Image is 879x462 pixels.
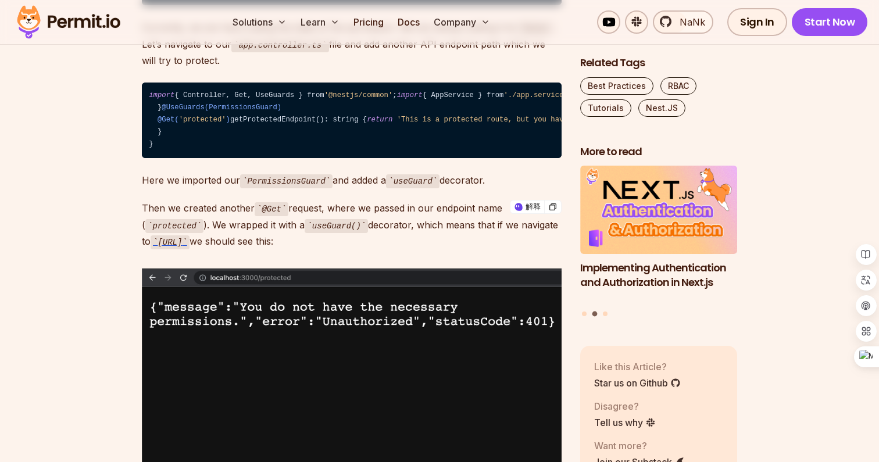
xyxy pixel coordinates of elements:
span: 'This is a protected route, but you have access.' [397,116,606,124]
a: Implementing Authentication and Authorization in Next.jsImplementing Authentication and Authoriza... [580,166,737,305]
span: 'protected' [179,116,226,124]
span: import [397,91,423,99]
code: { Controller, Get, UseGuards } from ; { AppService } from ; { PermissionsGuard } from ; export { ... [142,83,562,158]
a: Docs [393,10,424,34]
button: Go to slide 2 [592,311,598,317]
a: Tutorials [580,99,631,117]
code: PermissionsGuard [240,174,333,188]
a: RBAC [660,77,696,95]
a: Start Now [792,8,868,36]
h3: Implementing Authentication and Authorization in Next.js [580,261,737,290]
button: Go to slide 1 [582,311,587,316]
a: Tell us why [594,416,656,429]
span: './app.service' [503,91,567,99]
span: @Get( ) [158,116,230,124]
button: Solutions [228,10,291,34]
a: Pricing [349,10,388,34]
button: Go to slide 3 [603,311,608,316]
a: Nest.JS [638,99,685,117]
p: Like this Article? [594,360,681,374]
code: protected [145,219,203,233]
p: Then we created another request, where we passed in our endpoint name ( ). We wrapped it with a d... [142,200,562,250]
img: Permit logo [12,2,126,42]
p: Disagree? [594,399,656,413]
a: Sign In [727,8,787,36]
code: useGuard [386,174,440,188]
span: '@nestjs/common' [324,91,393,99]
span: NaNk [673,15,705,29]
code: @Get [255,202,288,216]
span: return [367,116,392,124]
a: Star us on Github [594,376,681,390]
p: Want more? [594,439,685,453]
h2: Related Tags [580,56,737,70]
a: NaNk [653,10,713,34]
button: Company [429,10,495,34]
code: useGuard() [305,219,368,233]
code: [URL] [151,235,190,249]
code: app.controller.ts [231,38,329,52]
img: Implementing Authentication and Authorization in Next.js [580,166,737,255]
button: Learn [296,10,344,34]
p: Here we imported our and added a decorator. [142,172,562,189]
a: [URL] [151,235,190,247]
li: 2 of 3 [580,166,737,305]
span: import [149,91,174,99]
a: Best Practices [580,77,653,95]
span: @UseGuards(PermissionsGuard) [162,103,281,112]
h2: More to read [580,145,737,159]
div: Posts [580,166,737,318]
